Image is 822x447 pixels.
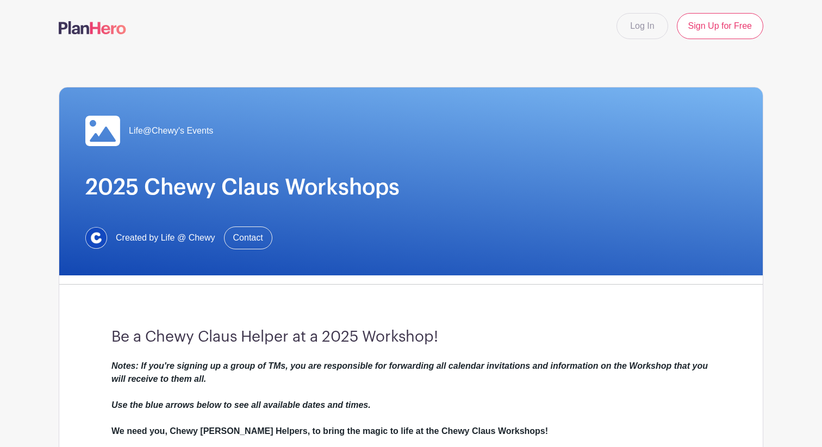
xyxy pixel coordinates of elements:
img: 1629734264472.jfif [85,227,107,249]
h3: Be a Chewy Claus Helper at a 2025 Workshop! [111,328,711,347]
span: Created by Life @ Chewy [116,231,215,244]
a: Contact [224,226,272,249]
span: Life@Chewy's Events [129,124,213,137]
a: Log In [616,13,668,39]
img: logo-507f7623f17ff9eddc593b1ce0a138ce2505c220e1c5a4e2b4648c50719b7d32.svg [59,21,126,34]
a: Sign Up for Free [677,13,763,39]
strong: We need you, Chewy [PERSON_NAME] Helpers, to bring the magic to life at the Chewy Claus Workshops! [111,426,548,436]
em: Notes: If you're signing up a group of TMs, you are responsible for forwarding all calendar invit... [111,361,708,410]
h1: 2025 Chewy Claus Workshops [85,174,737,200]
